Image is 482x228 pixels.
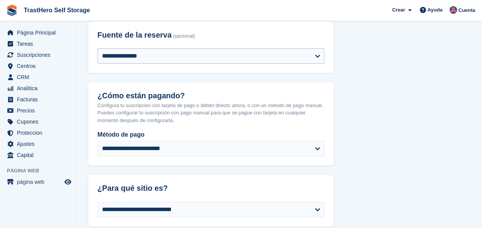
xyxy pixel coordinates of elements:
a: menu [4,27,72,38]
span: Página Principal [17,27,63,38]
a: menu [4,38,72,49]
a: menu [4,83,72,94]
span: Precios [17,105,63,116]
a: TrastHero Self Storage [21,4,93,17]
span: Facturas [17,94,63,105]
span: Cuenta [458,7,475,14]
img: stora-icon-8386f47178a22dfd0bd8f6a31ec36ba5ce8667c1dd55bd0f319d3a0aa187defe.svg [6,5,18,16]
h2: ¿Para qué sitio es? [97,184,324,193]
span: Ajustes [17,139,63,149]
a: menú [4,177,72,187]
span: Proteccion [17,127,63,138]
span: Tareas [17,38,63,49]
a: menu [4,61,72,71]
a: Vista previa de la tienda [63,177,72,187]
a: menu [4,127,72,138]
span: Crear [392,6,405,14]
a: menu [4,50,72,60]
span: Página web [7,167,76,175]
span: (opcional) [173,33,195,39]
img: Marua Grioui [449,6,457,14]
a: menu [4,150,72,160]
span: página web [17,177,63,187]
span: Cupones [17,116,63,127]
a: menu [4,72,72,83]
span: CRM [17,72,63,83]
span: Capital [17,150,63,160]
a: menu [4,105,72,116]
a: menu [4,116,72,127]
label: Método de pago [97,130,324,139]
span: Suscripciones [17,50,63,60]
span: Fuente de la reserva [97,31,171,40]
span: Analítica [17,83,63,94]
span: Ayuda [428,6,443,14]
a: menu [4,139,72,149]
p: Configura tu suscripción con tarjeta de pago o débito directo ahora, o con un método de pago manu... [97,102,324,124]
h2: ¿Cómo están pagando? [97,91,324,100]
a: menu [4,94,72,105]
span: Centros [17,61,63,71]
